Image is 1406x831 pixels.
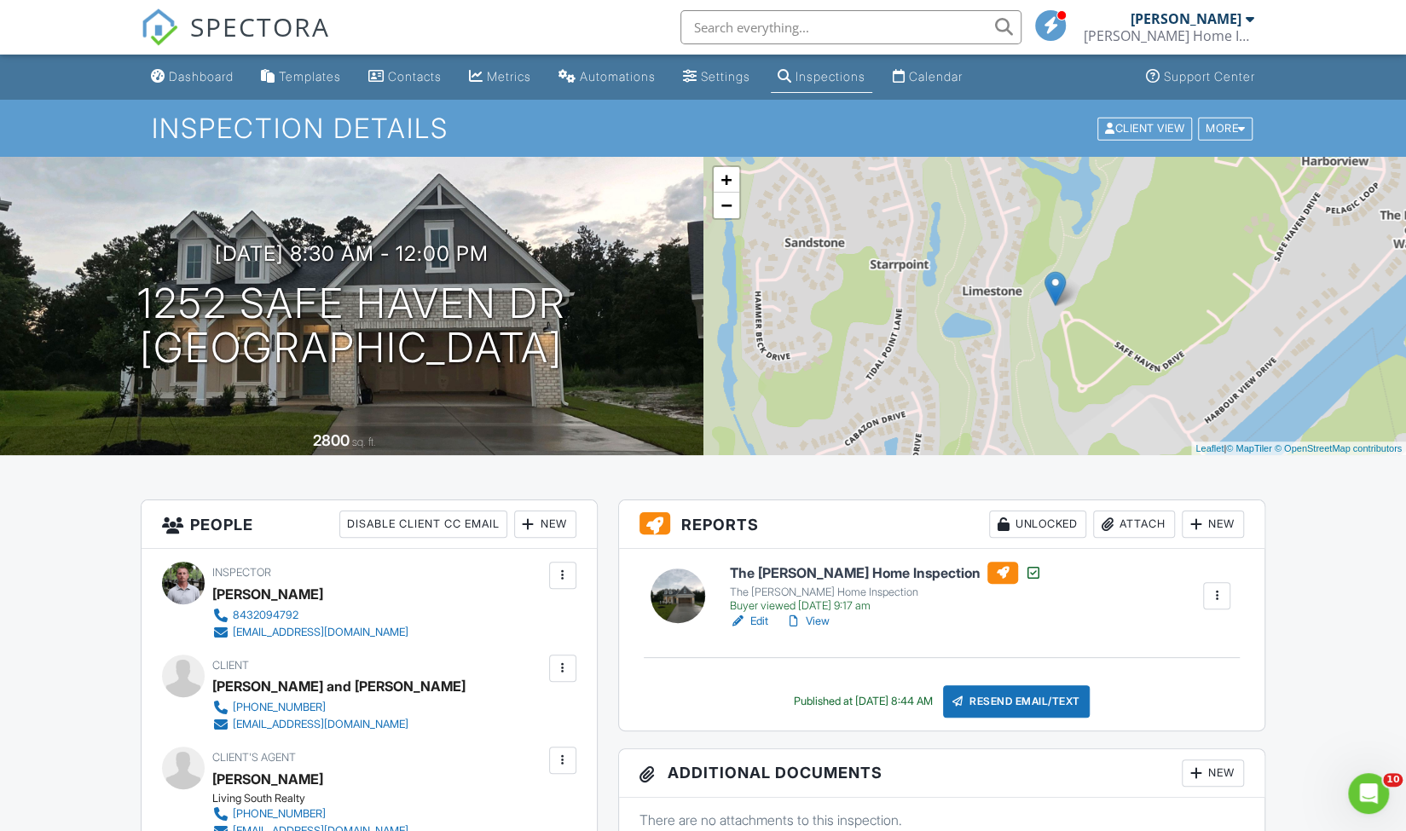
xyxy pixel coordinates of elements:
[1182,511,1244,538] div: New
[339,511,507,538] div: Disable Client CC Email
[1383,773,1403,787] span: 10
[142,500,597,549] h3: People
[794,695,933,708] div: Published at [DATE] 8:44 AM
[279,69,341,84] div: Templates
[215,242,489,265] h3: [DATE] 8:30 am - 12:00 pm
[388,69,442,84] div: Contacts
[212,766,323,792] a: [PERSON_NAME]
[212,659,249,672] span: Client
[212,792,422,805] div: Living South Realty
[714,193,739,218] a: Zoom out
[152,113,1255,143] h1: Inspection Details
[1084,27,1254,44] div: Sloan Home Inspections
[943,685,1090,718] div: Resend Email/Text
[730,613,768,630] a: Edit
[1097,117,1192,140] div: Client View
[701,69,750,84] div: Settings
[212,751,296,764] span: Client's Agent
[212,805,408,822] a: [PHONE_NUMBER]
[1131,10,1241,27] div: [PERSON_NAME]
[233,701,326,714] div: [PHONE_NUMBER]
[190,9,330,44] span: SPECTORA
[233,718,408,731] div: [EMAIL_ADDRESS][DOMAIN_NAME]
[233,626,408,639] div: [EMAIL_ADDRESS][DOMAIN_NAME]
[730,562,1042,584] h6: The [PERSON_NAME] Home Inspection
[212,699,452,716] a: [PHONE_NUMBER]
[487,69,531,84] div: Metrics
[462,61,538,93] a: Metrics
[362,61,448,93] a: Contacts
[1191,441,1406,456] div: |
[771,61,872,93] a: Inspections
[730,599,1042,613] div: Buyer viewed [DATE] 9:17 am
[989,511,1086,538] div: Unlocked
[1275,443,1402,453] a: © OpenStreetMap contributors
[680,10,1021,44] input: Search everything...
[886,61,969,93] a: Calendar
[1348,773,1389,814] iframe: Intercom live chat
[313,431,350,449] div: 2800
[141,23,330,59] a: SPECTORA
[619,500,1265,549] h3: Reports
[144,61,240,93] a: Dashboard
[233,609,298,622] div: 8432094792
[514,511,576,538] div: New
[796,69,865,84] div: Inspections
[580,69,656,84] div: Automations
[730,586,1042,599] div: The [PERSON_NAME] Home Inspection
[1139,61,1262,93] a: Support Center
[233,807,326,821] div: [PHONE_NUMBER]
[1226,443,1272,453] a: © MapTiler
[1093,511,1175,538] div: Attach
[714,167,739,193] a: Zoom in
[141,9,178,46] img: The Best Home Inspection Software - Spectora
[1182,759,1244,787] div: New
[212,581,323,607] div: [PERSON_NAME]
[909,69,963,84] div: Calendar
[212,673,466,699] div: [PERSON_NAME] and [PERSON_NAME]
[1198,117,1253,140] div: More
[1164,69,1255,84] div: Support Center
[169,69,234,84] div: Dashboard
[212,566,271,579] span: Inspector
[785,613,830,630] a: View
[639,811,1245,829] p: There are no attachments to this inspection.
[212,624,408,641] a: [EMAIL_ADDRESS][DOMAIN_NAME]
[212,607,408,624] a: 8432094792
[212,716,452,733] a: [EMAIL_ADDRESS][DOMAIN_NAME]
[137,281,566,372] h1: 1252 Safe Haven Dr [GEOGRAPHIC_DATA]
[619,749,1265,798] h3: Additional Documents
[730,562,1042,613] a: The [PERSON_NAME] Home Inspection The [PERSON_NAME] Home Inspection Buyer viewed [DATE] 9:17 am
[552,61,662,93] a: Automations (Basic)
[676,61,757,93] a: Settings
[254,61,348,93] a: Templates
[352,436,376,448] span: sq. ft.
[1195,443,1224,453] a: Leaflet
[1096,121,1196,134] a: Client View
